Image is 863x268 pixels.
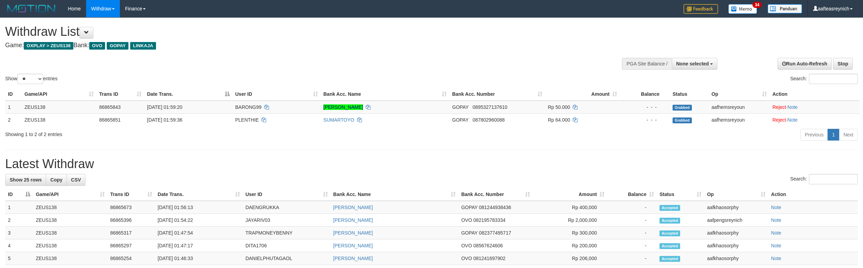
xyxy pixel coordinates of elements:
td: aafkhaosorphy [704,252,768,265]
div: - - - [623,104,667,111]
span: 86865843 [99,104,121,110]
span: Accepted [659,205,680,211]
th: Game/API: activate to sort column ascending [33,188,107,201]
td: Rp 300,000 [533,227,607,239]
span: 34 [752,2,762,8]
span: OVO [461,217,472,223]
a: Run Auto-Refresh [778,58,832,70]
th: ID [5,88,22,101]
th: Status: activate to sort column ascending [657,188,704,201]
a: Note [771,230,781,236]
a: [PERSON_NAME] [323,104,363,110]
span: Grabbed [673,117,692,123]
td: aafhemsreyoun [709,101,770,114]
td: [DATE] 01:56:13 [155,201,243,214]
span: Copy 0895327137610 to clipboard [472,104,507,110]
td: 2 [5,214,33,227]
th: Status [670,88,709,101]
td: 5 [5,252,33,265]
td: 2 [5,113,22,126]
span: CSV [71,177,81,183]
button: None selected [672,58,718,70]
th: Bank Acc. Number: activate to sort column ascending [458,188,533,201]
td: aafkhaosorphy [704,201,768,214]
td: - [607,214,657,227]
span: None selected [676,61,709,66]
a: Next [839,129,858,141]
a: [PERSON_NAME] [333,205,373,210]
td: aafpengsreynich [704,214,768,227]
td: ZEUS138 [33,252,107,265]
span: Copy 08567624606 to clipboard [473,243,503,248]
th: Op: activate to sort column ascending [709,88,770,101]
span: GOPAY [452,117,468,123]
td: 1 [5,101,22,114]
th: User ID: activate to sort column ascending [232,88,321,101]
td: [DATE] 01:46:33 [155,252,243,265]
td: 86865317 [107,227,155,239]
td: · [770,113,860,126]
span: Accepted [659,256,680,262]
td: DAENGRUKKA [243,201,331,214]
span: BARONG99 [235,104,261,110]
span: OVO [89,42,105,50]
a: [PERSON_NAME] [333,256,373,261]
td: - [607,201,657,214]
label: Search: [790,74,858,84]
span: GOPAY [107,42,128,50]
th: Trans ID: activate to sort column ascending [96,88,144,101]
span: GOPAY [461,230,477,236]
td: · [770,101,860,114]
a: 1 [828,129,839,141]
a: [PERSON_NAME] [333,230,373,236]
th: Bank Acc. Number: activate to sort column ascending [449,88,545,101]
td: Rp 200,000 [533,239,607,252]
td: Rp 400,000 [533,201,607,214]
span: Copy 081244938436 to clipboard [479,205,511,210]
a: CSV [66,174,85,186]
td: 86865673 [107,201,155,214]
a: Note [771,217,781,223]
td: 86865254 [107,252,155,265]
span: LINKAJA [130,42,156,50]
th: Op: activate to sort column ascending [704,188,768,201]
input: Search: [809,174,858,184]
h1: Withdraw List [5,25,569,39]
td: [DATE] 01:47:17 [155,239,243,252]
td: ZEUS138 [33,214,107,227]
a: Copy [46,174,67,186]
a: Note [788,117,798,123]
span: Copy [50,177,62,183]
td: [DATE] 01:54:22 [155,214,243,227]
span: Show 25 rows [10,177,42,183]
td: aafhemsreyoun [709,113,770,126]
td: TRAPMONEYBENNY [243,227,331,239]
span: Copy 081241697902 to clipboard [473,256,505,261]
span: 86865851 [99,117,121,123]
span: Rp 64.000 [548,117,570,123]
img: Button%20Memo.svg [728,4,757,14]
div: - - - [623,116,667,123]
span: Copy 087802960088 to clipboard [472,117,505,123]
td: aafkhaosorphy [704,239,768,252]
a: Note [771,205,781,210]
td: JAYARIV03 [243,214,331,227]
a: Reject [772,104,786,110]
a: Note [788,104,798,110]
td: - [607,227,657,239]
td: ZEUS138 [33,239,107,252]
a: Show 25 rows [5,174,46,186]
td: 86865396 [107,214,155,227]
span: Copy 082195783334 to clipboard [473,217,505,223]
a: Note [771,243,781,248]
th: Balance: activate to sort column ascending [607,188,657,201]
span: Copy 082377495717 to clipboard [479,230,511,236]
td: 1 [5,201,33,214]
h4: Game: Bank: [5,42,569,49]
th: Trans ID: activate to sort column ascending [107,188,155,201]
img: panduan.png [768,4,802,13]
td: DITA1706 [243,239,331,252]
label: Search: [790,174,858,184]
a: Previous [800,129,828,141]
th: Action [768,188,858,201]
